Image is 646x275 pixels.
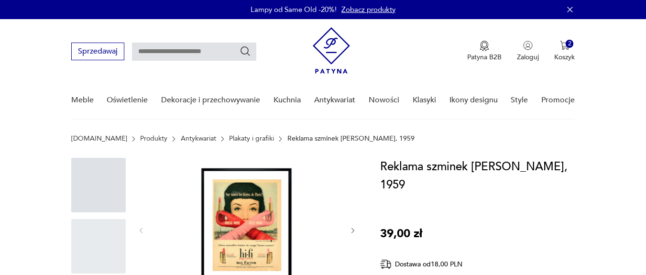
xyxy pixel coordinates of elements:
p: Reklama szminek [PERSON_NAME], 1959 [287,135,415,143]
p: Koszyk [554,53,575,62]
h1: Reklama szminek [PERSON_NAME], 1959 [380,158,582,194]
a: Nowości [369,82,399,119]
a: Dekoracje i przechowywanie [161,82,260,119]
img: Patyna - sklep z meblami i dekoracjami vintage [313,27,350,74]
a: Antykwariat [181,135,216,143]
a: Sprzedawaj [71,49,124,55]
a: Produkty [140,135,167,143]
img: Ikona koszyka [560,41,569,50]
div: Dostawa od 18,00 PLN [380,258,495,270]
a: Antykwariat [314,82,355,119]
a: Ikony designu [449,82,498,119]
a: Promocje [541,82,575,119]
a: Style [511,82,528,119]
img: Ikonka użytkownika [523,41,533,50]
p: 39,00 zł [380,225,422,243]
p: Lampy od Same Old -20%! [251,5,337,14]
a: Zobacz produkty [341,5,395,14]
button: Zaloguj [517,41,539,62]
a: Meble [71,82,94,119]
div: 2 [566,40,574,48]
a: Kuchnia [274,82,301,119]
button: Szukaj [240,45,251,57]
a: Plakaty i grafiki [229,135,274,143]
button: Sprzedawaj [71,43,124,60]
button: 2Koszyk [554,41,575,62]
img: Ikona medalu [480,41,489,51]
img: Ikona dostawy [380,258,392,270]
a: Klasyki [413,82,436,119]
button: Patyna B2B [467,41,502,62]
p: Zaloguj [517,53,539,62]
p: Patyna B2B [467,53,502,62]
a: [DOMAIN_NAME] [71,135,127,143]
a: Oświetlenie [107,82,148,119]
a: Ikona medaluPatyna B2B [467,41,502,62]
